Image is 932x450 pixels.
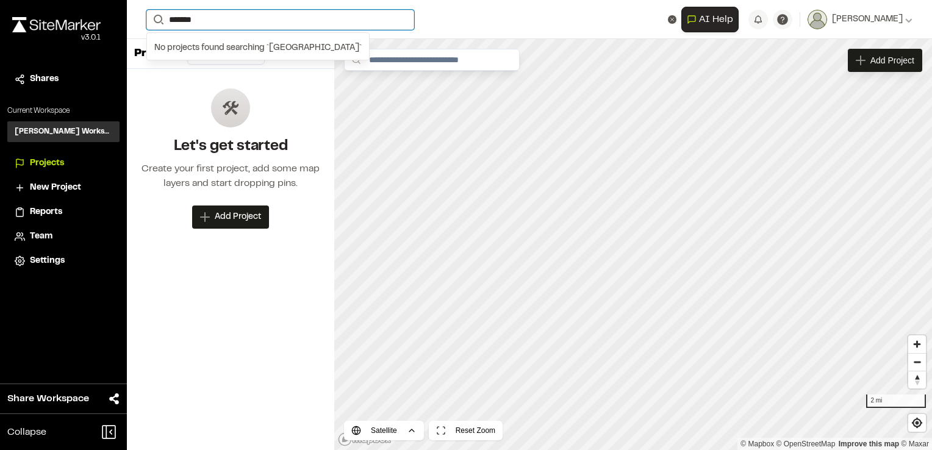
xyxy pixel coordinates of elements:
[429,421,503,440] button: Reset Zoom
[699,12,733,27] span: AI Help
[137,137,324,157] h2: Let's get started
[908,414,926,432] button: Find my location
[15,254,112,268] a: Settings
[30,157,64,170] span: Projects
[7,105,120,116] p: Current Workspace
[15,230,112,243] a: Team
[7,425,46,440] span: Collapse
[7,391,89,406] span: Share Workspace
[908,371,926,388] span: Reset bearing to north
[15,157,112,170] a: Projects
[668,15,676,24] button: Clear text
[215,211,261,223] span: Add Project
[15,73,112,86] a: Shares
[908,371,926,388] button: Reset bearing to north
[901,440,929,448] a: Maxar
[776,440,836,448] a: OpenStreetMap
[134,46,180,62] p: Projects
[338,432,392,446] a: Mapbox logo
[870,54,914,66] span: Add Project
[30,254,65,268] span: Settings
[30,230,52,243] span: Team
[908,354,926,371] span: Zoom out
[908,335,926,353] button: Zoom in
[15,205,112,219] a: Reports
[146,10,168,30] button: Search
[137,162,324,191] div: Create your first project, add some map layers and start dropping pins.
[681,7,739,32] button: Open AI Assistant
[12,17,101,32] img: rebrand.png
[12,32,101,43] div: Oh geez...please don't...
[740,440,774,448] a: Mapbox
[15,126,112,137] h3: [PERSON_NAME] Workspace
[681,7,744,32] div: Open AI Assistant
[15,181,112,195] a: New Project
[192,205,269,229] button: Add Project
[30,205,62,219] span: Reports
[30,181,81,195] span: New Project
[808,10,912,29] button: [PERSON_NAME]
[866,395,926,408] div: 2 mi
[30,73,59,86] span: Shares
[344,421,424,440] button: Satellite
[808,10,827,29] img: User
[832,13,903,26] span: [PERSON_NAME]
[147,37,369,60] div: No projects found searching ` [GEOGRAPHIC_DATA] `
[908,353,926,371] button: Zoom out
[839,440,899,448] a: Map feedback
